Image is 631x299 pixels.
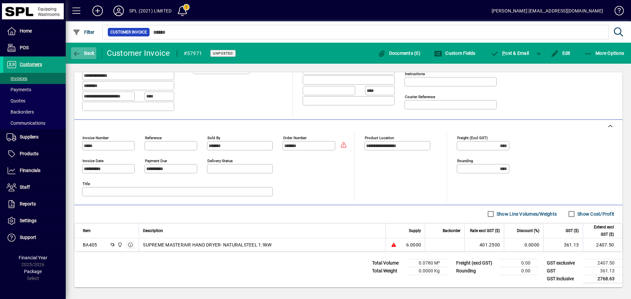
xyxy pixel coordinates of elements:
[453,267,499,275] td: Rounding
[20,218,36,223] span: Settings
[549,47,572,59] button: Edit
[184,48,202,59] div: #57971
[434,51,476,56] span: Custom Fields
[145,135,162,140] mat-label: Reference
[469,242,500,248] div: 401.2500
[3,179,66,196] a: Staff
[107,48,170,58] div: Customer Invoice
[3,106,66,117] a: Backorders
[544,267,583,275] td: GST
[20,134,38,139] span: Suppliers
[443,227,460,234] span: Backorder
[3,117,66,129] a: Communications
[73,30,95,35] span: Filter
[213,51,233,55] span: Unposted
[551,51,571,56] span: Edit
[378,51,420,56] span: Documents (0)
[499,267,538,275] td: 0.00
[576,211,614,217] label: Show Cost/Profit
[20,168,40,173] span: Financials
[73,51,95,56] span: Back
[3,40,66,56] a: POS
[408,267,448,275] td: 0.0000 Kg
[502,51,505,56] span: P
[19,255,47,260] span: Financial Year
[369,259,408,267] td: Total Volume
[376,47,422,59] button: Documents (0)
[409,227,421,234] span: Supply
[3,23,66,39] a: Home
[3,73,66,84] a: Invoices
[544,259,583,267] td: GST exclusive
[610,1,623,23] a: Knowledge Base
[583,275,622,283] td: 2768.63
[3,229,66,246] a: Support
[283,135,307,140] mat-label: Order number
[470,227,500,234] span: Rate excl GST ($)
[583,259,622,267] td: 2407.50
[406,242,421,248] span: 6.0000
[517,227,539,234] span: Discount (%)
[82,181,90,186] mat-label: Title
[492,6,603,16] div: [PERSON_NAME] [EMAIL_ADDRESS][DOMAIN_NAME]
[3,146,66,162] a: Products
[3,213,66,229] a: Settings
[7,87,31,92] span: Payments
[108,5,129,17] button: Profile
[457,158,473,163] mat-label: Rounding
[129,6,172,16] div: SPL (2021) LIMITED
[369,267,408,275] td: Total Weight
[7,76,27,81] span: Invoices
[116,241,123,248] span: SPL (2021) Limited
[365,135,394,140] mat-label: Product location
[432,47,477,59] button: Custom Fields
[405,95,435,99] mat-label: Courier Reference
[491,51,529,56] span: ost & Email
[7,109,34,115] span: Backorders
[3,84,66,95] a: Payments
[20,201,36,206] span: Reports
[583,267,622,275] td: 361.13
[207,135,220,140] mat-label: Sold by
[583,238,622,251] td: 2407.50
[83,242,97,248] div: BA405
[207,158,233,163] mat-label: Delivery status
[3,162,66,179] a: Financials
[20,235,36,240] span: Support
[71,47,96,59] button: Back
[3,196,66,212] a: Reports
[566,227,579,234] span: GST ($)
[82,158,104,163] mat-label: Invoice date
[453,259,499,267] td: Freight (excl GST)
[66,47,102,59] app-page-header-button: Back
[499,259,538,267] td: 0.00
[110,29,147,35] span: Customer Invoice
[408,259,448,267] td: 0.0780 M³
[145,158,167,163] mat-label: Payment due
[20,151,38,156] span: Products
[143,242,271,248] span: SUPREME MASTERAIR HAND DRYER- NATURALSTEEL 1.9kW
[584,51,624,56] span: More Options
[82,135,109,140] mat-label: Invoice number
[87,5,108,17] button: Add
[7,120,45,126] span: Communications
[504,238,543,251] td: 0.0000
[543,238,583,251] td: 361.13
[587,224,614,238] span: Extend excl GST ($)
[143,227,163,234] span: Description
[20,28,32,33] span: Home
[83,227,91,234] span: Item
[20,62,42,67] span: Customers
[3,129,66,145] a: Suppliers
[20,184,30,190] span: Staff
[583,47,626,59] button: More Options
[488,47,532,59] button: Post & Email
[20,45,29,50] span: POS
[495,211,557,217] label: Show Line Volumes/Weights
[7,98,25,103] span: Quotes
[71,26,96,38] button: Filter
[544,275,583,283] td: GST inclusive
[457,135,488,140] mat-label: Freight (excl GST)
[24,269,42,274] span: Package
[3,95,66,106] a: Quotes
